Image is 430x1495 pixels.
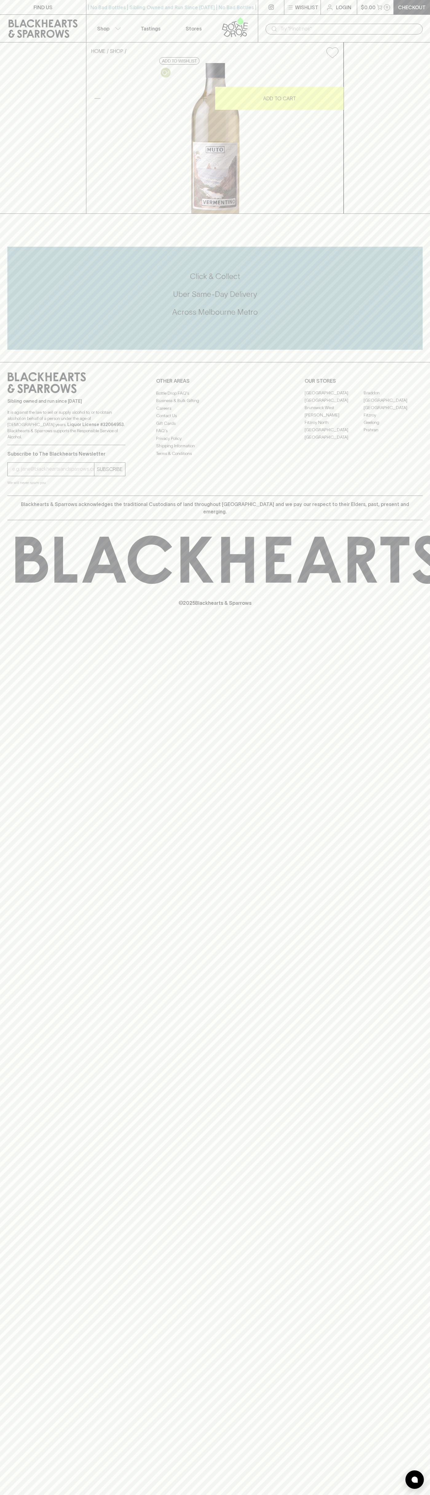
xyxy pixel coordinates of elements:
[305,397,364,404] a: [GEOGRAPHIC_DATA]
[7,307,423,317] h5: Across Melbourne Metro
[7,271,423,281] h5: Click & Collect
[161,68,171,78] img: Oxidative
[156,412,274,420] a: Contact Us
[156,389,274,397] a: Bottle Drop FAQ's
[336,4,351,11] p: Login
[156,420,274,427] a: Gift Cards
[398,4,426,11] p: Checkout
[156,427,274,435] a: FAQ's
[324,45,341,61] button: Add to wishlist
[94,463,125,476] button: SUBSCRIBE
[7,398,125,404] p: Sibling owned and run since [DATE]
[412,1477,418,1483] img: bubble-icon
[156,405,274,412] a: Careers
[156,397,274,405] a: Business & Bulk Gifting
[386,6,388,9] p: 0
[364,389,423,397] a: Braddon
[12,464,94,474] input: e.g. jane@blackheartsandsparrows.com.au
[159,66,172,79] a: Controlled exposure to oxygen, adding complexity and sometimes developed characteristics.
[186,25,202,32] p: Stores
[7,409,125,440] p: It is against the law to sell or supply alcohol to, or to obtain alcohol on behalf of a person un...
[280,24,418,34] input: Try "Pinot noir"
[129,15,172,42] a: Tastings
[156,450,274,457] a: Terms & Conditions
[305,377,423,385] p: OUR STORES
[305,412,364,419] a: [PERSON_NAME]
[215,87,344,110] button: ADD TO CART
[7,247,423,350] div: Call to action block
[86,15,129,42] button: Shop
[91,48,105,54] a: HOME
[364,404,423,412] a: [GEOGRAPHIC_DATA]
[295,4,318,11] p: Wishlist
[7,450,125,457] p: Subscribe to The Blackhearts Newsletter
[156,377,274,385] p: OTHER AREAS
[361,4,376,11] p: $0.00
[159,57,199,65] button: Add to wishlist
[305,426,364,434] a: [GEOGRAPHIC_DATA]
[364,419,423,426] a: Geelong
[305,419,364,426] a: Fitzroy North
[156,435,274,442] a: Privacy Policy
[97,465,123,473] p: SUBSCRIBE
[67,422,124,427] strong: Liquor License #32064953
[156,442,274,450] a: Shipping Information
[7,480,125,486] p: We will never spam you
[364,397,423,404] a: [GEOGRAPHIC_DATA]
[172,15,215,42] a: Stores
[305,434,364,441] a: [GEOGRAPHIC_DATA]
[364,426,423,434] a: Prahran
[7,289,423,299] h5: Uber Same-Day Delivery
[110,48,123,54] a: SHOP
[34,4,53,11] p: FIND US
[141,25,160,32] p: Tastings
[364,412,423,419] a: Fitzroy
[305,404,364,412] a: Brunswick West
[263,95,296,102] p: ADD TO CART
[305,389,364,397] a: [GEOGRAPHIC_DATA]
[12,500,418,515] p: Blackhearts & Sparrows acknowledges the traditional Custodians of land throughout [GEOGRAPHIC_DAT...
[86,63,343,213] img: 40941.png
[97,25,109,32] p: Shop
